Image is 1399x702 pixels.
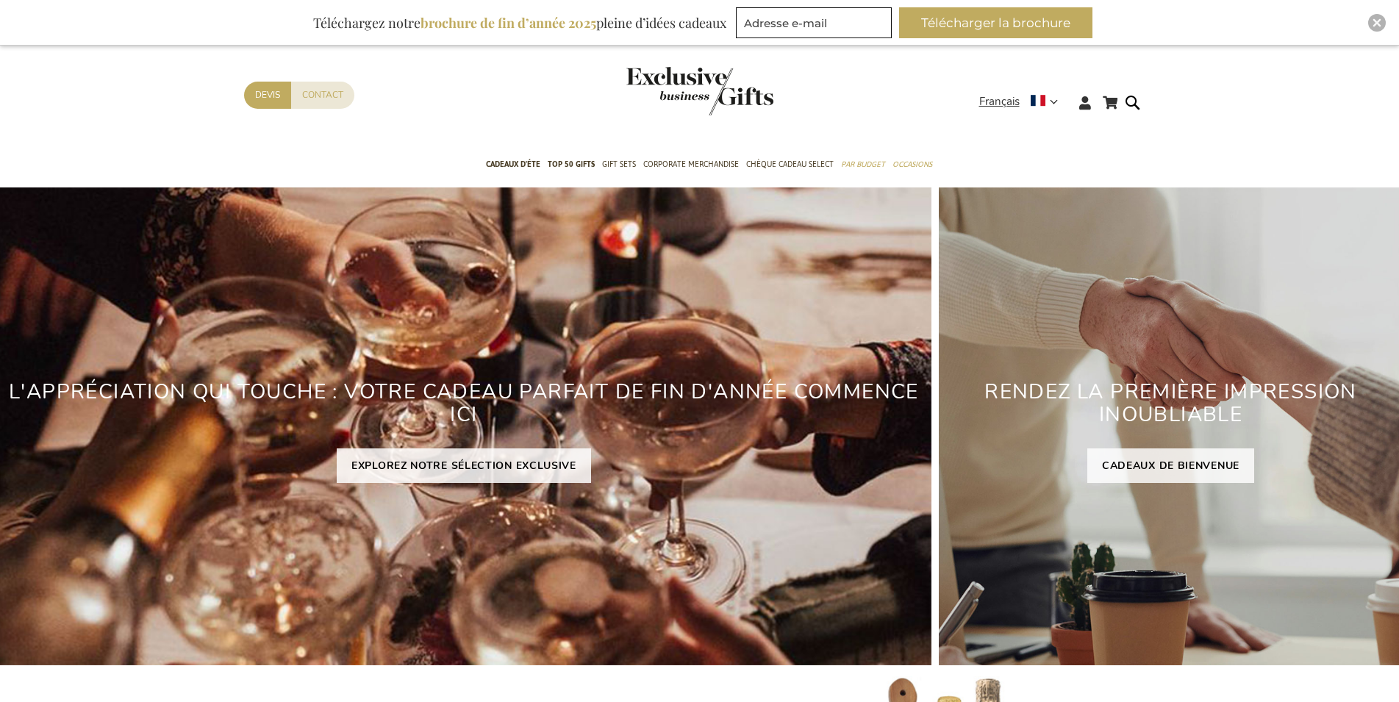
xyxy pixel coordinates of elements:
a: Contact [291,82,354,109]
span: Gift Sets [602,157,636,172]
a: Corporate Merchandise [643,147,739,184]
span: Français [979,93,1020,110]
a: Occasions [892,147,932,184]
a: Gift Sets [602,147,636,184]
b: brochure de fin d’année 2025 [421,14,596,32]
img: Close [1373,18,1381,27]
span: TOP 50 Gifts [548,157,595,172]
button: Télécharger la brochure [899,7,1092,38]
div: Téléchargez notre pleine d’idées cadeaux [307,7,733,38]
div: Close [1368,14,1386,32]
span: Corporate Merchandise [643,157,739,172]
a: Devis [244,82,291,109]
a: CADEAUX DE BIENVENUE [1087,448,1254,483]
a: Cadeaux D'Éte [486,147,540,184]
span: Par budget [841,157,885,172]
a: EXPLOREZ NOTRE SÉLECTION EXCLUSIVE [337,448,591,483]
span: Cadeaux D'Éte [486,157,540,172]
a: Par budget [841,147,885,184]
a: store logo [626,67,700,115]
img: Exclusive Business gifts logo [626,67,773,115]
a: Chèque Cadeau Select [746,147,834,184]
a: TOP 50 Gifts [548,147,595,184]
span: Chèque Cadeau Select [746,157,834,172]
span: Occasions [892,157,932,172]
form: marketing offers and promotions [736,7,896,43]
input: Adresse e-mail [736,7,892,38]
